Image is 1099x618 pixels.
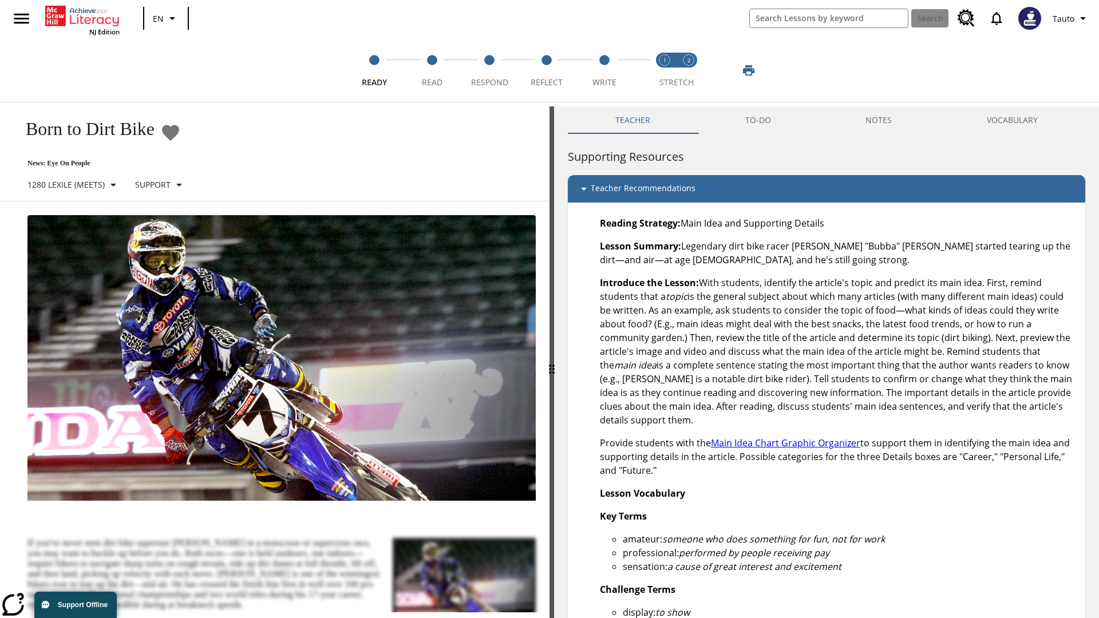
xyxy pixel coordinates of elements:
span: Write [592,77,616,88]
p: Legendary dirt bike racer [PERSON_NAME] "Bubba" [PERSON_NAME] started tearing up the dirt—and air... [600,239,1076,267]
img: Avatar [1018,7,1041,30]
h6: Supporting Resources [568,148,1085,166]
button: Respond step 3 of 5 [456,39,523,102]
span: EN [153,13,164,25]
em: performed by people receiving pay [679,546,829,559]
text: 1 [663,57,666,64]
button: Add to Favorites - Born to Dirt Bike [160,122,181,142]
button: Stretch Respond step 2 of 2 [672,39,705,102]
strong: Lesson Summary: [600,240,681,252]
button: Read step 2 of 5 [398,39,465,102]
span: Read [422,77,442,88]
button: Select Lexile, 1280 Lexile (Meets) [23,175,125,195]
span: Ready [362,77,387,88]
span: Support Offline [58,601,108,609]
button: Teacher [568,106,698,134]
a: Resource Center, Will open in new tab [951,3,982,34]
strong: Introduce the Lesson: [600,276,699,289]
em: main idea [614,359,657,371]
button: Stretch Read step 1 of 2 [648,39,681,102]
button: Write step 5 of 5 [571,39,638,102]
div: activity [554,106,1099,618]
li: amateur: [623,532,1076,546]
button: Reflect step 4 of 5 [513,39,580,102]
span: STRETCH [659,77,694,88]
span: NJ Edition [89,27,120,36]
button: Select a new avatar [1011,3,1048,33]
span: Tauto [1053,13,1074,25]
button: Print [730,60,767,81]
button: Open side menu [5,2,38,35]
div: Instructional Panel Tabs [568,106,1085,134]
span: Respond [471,77,508,88]
em: someone who does something for fun, not for work [662,533,885,545]
div: Teacher Recommendations [568,175,1085,203]
p: News: Eye On People [14,159,191,168]
img: Motocross racer James Stewart flies through the air on his dirt bike. [27,215,536,501]
h1: Born to Dirt Bike [14,118,155,140]
button: Support Offline [34,592,117,618]
p: Teacher Recommendations [591,182,695,196]
span: Reflect [531,77,563,88]
p: Provide students with the to support them in identifying the main idea and supporting details in ... [600,436,1076,477]
li: professional: [623,546,1076,560]
button: TO-DO [698,106,819,134]
input: search field [750,9,908,27]
button: Ready step 1 of 5 [341,39,408,102]
strong: Challenge Terms [600,583,675,596]
em: topic [666,290,687,303]
button: VOCABULARY [939,106,1085,134]
button: Profile/Settings [1048,8,1094,29]
p: Main Idea and Supporting Details [600,216,1076,230]
div: Press Enter or Spacebar and then press right and left arrow keys to move the slider [549,106,554,618]
div: Home [45,3,120,36]
em: a cause of great interest and excitement [667,560,841,573]
text: 2 [687,57,690,64]
a: Notifications [982,3,1011,33]
button: Language: EN, Select a language [148,8,184,29]
p: With students, identify the article's topic and predict its main idea. First, remind students tha... [600,276,1076,427]
p: 1280 Lexile (Meets) [27,179,105,191]
button: NOTES [819,106,940,134]
button: Scaffolds, Support [131,175,191,195]
strong: Lesson Vocabulary [600,487,685,500]
strong: Reading Strategy: [600,217,681,229]
a: Main Idea Chart Graphic Organizer [711,437,860,449]
p: Support [135,179,171,191]
li: sensation: [623,560,1076,573]
strong: Key Terms [600,510,647,522]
